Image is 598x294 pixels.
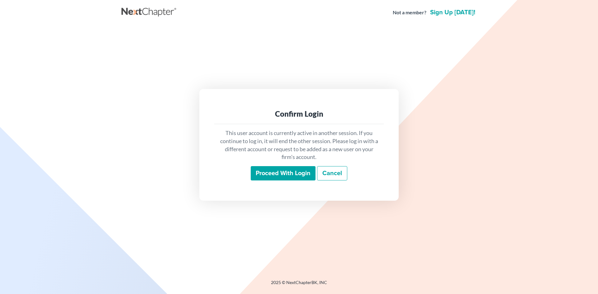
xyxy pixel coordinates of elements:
p: This user account is currently active in another session. If you continue to log in, it will end ... [219,129,379,161]
a: Sign up [DATE]! [429,9,477,16]
input: Proceed with login [251,166,316,180]
div: Confirm Login [219,109,379,119]
div: 2025 © NextChapterBK, INC [121,279,477,291]
a: Cancel [317,166,347,180]
strong: Not a member? [393,9,426,16]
